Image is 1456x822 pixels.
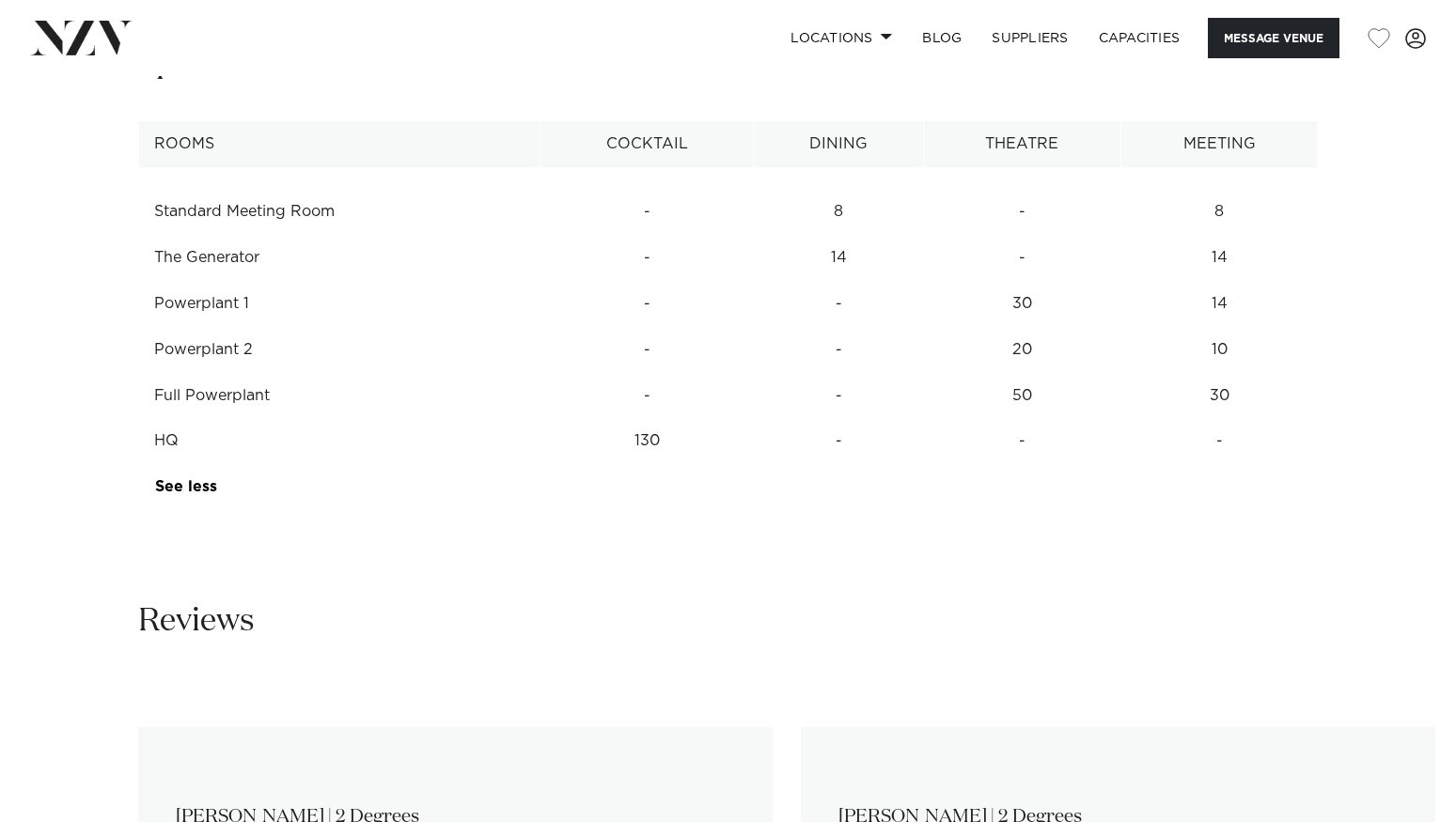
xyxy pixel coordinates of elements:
[540,281,754,327] td: -
[1121,327,1318,373] td: 10
[540,327,754,373] td: -
[1208,18,1339,58] button: Message Venue
[754,418,923,464] td: -
[754,281,923,327] td: -
[754,189,923,235] td: 8
[1121,281,1318,327] td: 14
[907,18,977,58] a: BLOG
[1121,121,1318,167] th: Meeting
[1084,18,1196,58] a: Capacities
[754,327,923,373] td: -
[754,235,923,281] td: 14
[1121,189,1318,235] td: 8
[1121,418,1318,464] td: -
[139,327,540,373] td: Powerplant 2
[540,235,754,281] td: -
[540,189,754,235] td: -
[775,18,907,58] a: Locations
[139,189,540,235] td: Standard Meeting Room
[139,235,540,281] td: The Generator
[139,418,540,464] td: HQ
[540,418,754,464] td: 130
[139,373,540,419] td: Full Powerplant
[138,600,255,643] h2: Reviews
[30,21,133,54] img: nzv-logo.png
[923,327,1121,373] td: 20
[923,373,1121,419] td: 50
[977,18,1083,58] a: SUPPLIERS
[540,121,754,167] th: Cocktail
[139,281,540,327] td: Powerplant 1
[540,373,754,419] td: -
[923,189,1121,235] td: -
[139,121,540,167] th: Rooms
[923,418,1121,464] td: -
[754,121,923,167] th: Dining
[754,373,923,419] td: -
[923,281,1121,327] td: 30
[923,121,1121,167] th: Theatre
[1121,373,1318,419] td: 30
[1121,235,1318,281] td: 14
[923,235,1121,281] td: -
